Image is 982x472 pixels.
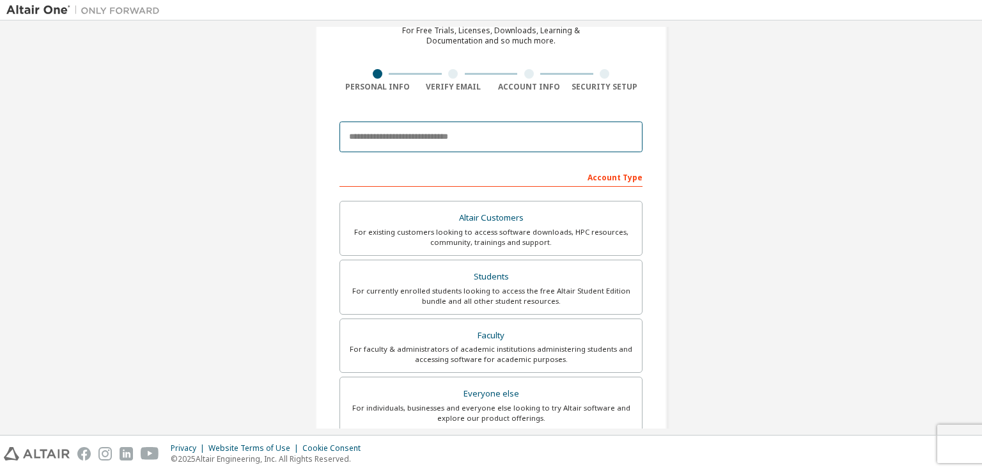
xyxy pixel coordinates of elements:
div: Altair Customers [348,209,634,227]
div: For Free Trials, Licenses, Downloads, Learning & Documentation and so much more. [402,26,580,46]
img: altair_logo.svg [4,447,70,460]
div: Security Setup [567,82,643,92]
div: For existing customers looking to access software downloads, HPC resources, community, trainings ... [348,227,634,248]
img: youtube.svg [141,447,159,460]
div: Everyone else [348,385,634,403]
div: Students [348,268,634,286]
img: instagram.svg [98,447,112,460]
div: Personal Info [339,82,416,92]
div: For currently enrolled students looking to access the free Altair Student Edition bundle and all ... [348,286,634,306]
div: Account Type [339,166,643,187]
div: Verify Email [416,82,492,92]
p: © 2025 Altair Engineering, Inc. All Rights Reserved. [171,453,368,464]
div: Account Info [491,82,567,92]
div: For faculty & administrators of academic institutions administering students and accessing softwa... [348,344,634,365]
div: Privacy [171,443,208,453]
img: Altair One [6,4,166,17]
img: linkedin.svg [120,447,133,460]
div: Faculty [348,327,634,345]
img: facebook.svg [77,447,91,460]
div: Website Terms of Use [208,443,302,453]
div: Cookie Consent [302,443,368,453]
div: For individuals, businesses and everyone else looking to try Altair software and explore our prod... [348,403,634,423]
